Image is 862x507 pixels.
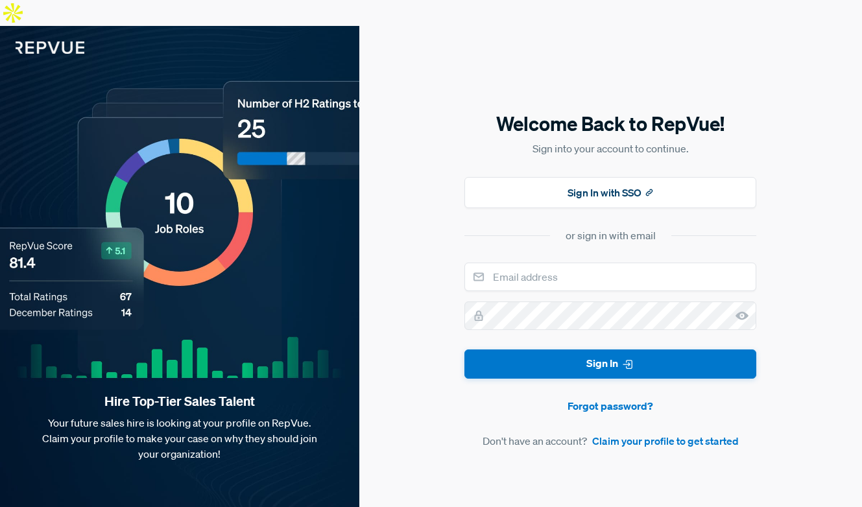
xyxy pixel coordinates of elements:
[464,110,756,137] h5: Welcome Back to RepVue!
[464,177,756,208] button: Sign In with SSO
[464,398,756,414] a: Forgot password?
[464,349,756,379] button: Sign In
[592,433,739,449] a: Claim your profile to get started
[464,141,756,156] p: Sign into your account to continue.
[21,415,339,462] p: Your future sales hire is looking at your profile on RepVue. Claim your profile to make your case...
[464,433,756,449] article: Don't have an account?
[464,263,756,291] input: Email address
[566,228,656,243] div: or sign in with email
[21,393,339,410] strong: Hire Top-Tier Sales Talent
